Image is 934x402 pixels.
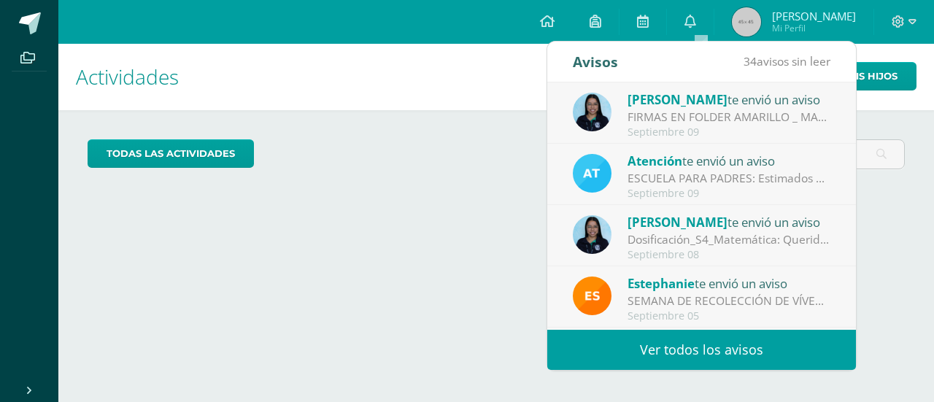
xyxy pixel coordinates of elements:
span: [PERSON_NAME] [628,214,727,231]
img: 1c2e75a0a924ffa84caa3ccf4b89f7cc.png [573,93,611,131]
div: SEMANA DE RECOLECCIÓN DE VÍVERES: ¡Queridos Papitos! Compartimos información importante, apoyanos... [628,293,830,309]
div: Septiembre 09 [628,188,830,200]
img: 1c2e75a0a924ffa84caa3ccf4b89f7cc.png [573,215,611,254]
div: Avisos [573,42,618,82]
img: 45x45 [732,7,761,36]
div: te envió un aviso [628,212,830,231]
div: te envió un aviso [628,151,830,170]
div: Septiembre 08 [628,249,830,261]
a: Ver todos los avisos [547,330,856,370]
span: avisos sin leer [744,53,830,69]
span: Estephanie [628,275,695,292]
div: te envió un aviso [628,274,830,293]
span: Mi Perfil [772,22,856,34]
img: 4ba0fbdb24318f1bbd103ebd070f4524.png [573,277,611,315]
a: Mis hijos [813,62,916,90]
span: Mis hijos [847,63,898,90]
div: Dosificación_S4_Matemática: Queridos padres de familia y estudiantes, les comparto la dosificació... [628,231,830,248]
img: 9fc725f787f6a993fc92a288b7a8b70c.png [573,154,611,193]
span: [PERSON_NAME] [772,9,856,23]
a: todas las Actividades [88,139,254,168]
h1: Actividades [76,44,916,110]
span: Atención [628,152,682,169]
div: ESCUELA PARA PADRES: Estimados padres de familia. Les compartimos información sobre nuestra escue... [628,170,830,187]
div: te envió un aviso [628,90,830,109]
span: [PERSON_NAME] [628,91,727,108]
div: FIRMAS EN FOLDER AMARILLO _ MATEMÁTICA: Estimados padres de familia, les solicito amablemente fir... [628,109,830,125]
span: 34 [744,53,757,69]
div: Septiembre 09 [628,126,830,139]
div: Septiembre 05 [628,310,830,322]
